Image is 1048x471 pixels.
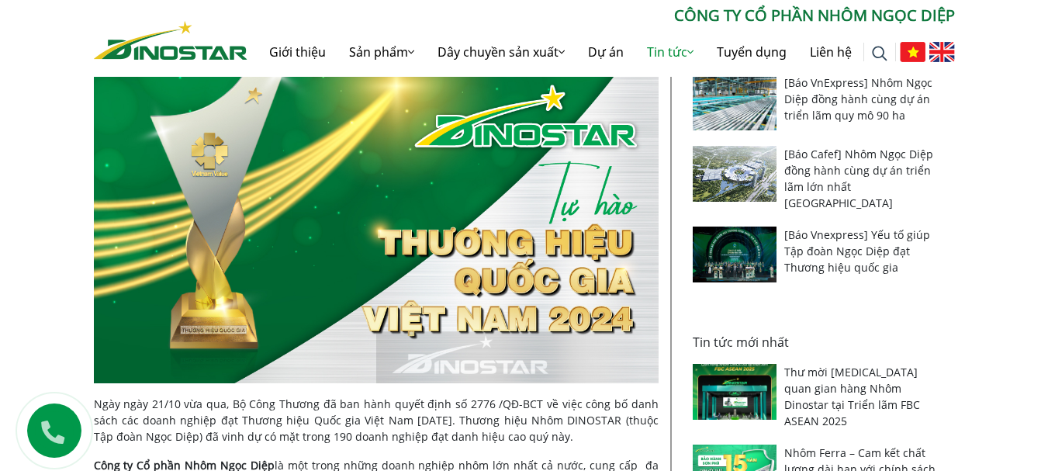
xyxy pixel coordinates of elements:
img: [Báo VnExpress] Nhôm Ngọc Diệp đồng hành cùng dự án triển lãm quy mô 90 ha [693,74,777,130]
a: [Báo Vnexpress] Yếu tố giúp Tập đoàn Ngọc Diệp đạt Thương hiệu quốc gia [784,227,930,275]
a: Dây chuyền sản xuất [426,27,576,77]
p: CÔNG TY CỔ PHẦN NHÔM NGỌC DIỆP [247,4,955,27]
img: [Báo Vnexpress] Yếu tố giúp Tập đoàn Ngọc Diệp đạt Thương hiệu quốc gia [693,227,777,282]
a: Sản phẩm [337,27,426,77]
img: English [929,42,955,62]
img: [Báo Cafef] Nhôm Ngọc Diệp đồng hành cùng dự án triển lãm lớn nhất Đông Nam Á [693,146,777,202]
a: Giới thiệu [258,27,337,77]
a: Tin tức [635,27,705,77]
img: Tiếng Việt [900,42,925,62]
a: Dự án [576,27,635,77]
p: Tin tức mới nhất [693,333,946,352]
a: Liên hệ [798,27,863,77]
a: Thư mời [MEDICAL_DATA] quan gian hàng Nhôm Dinostar tại Triển lãm FBC ASEAN 2025 [784,365,920,428]
a: Tuyển dụng [705,27,798,77]
img: Thư mời tham quan gian hàng Nhôm Dinostar tại Triển lãm FBC ASEAN 2025 [693,364,777,420]
img: search [872,46,887,61]
img: nhôm DINOSTAR vinh dự đón nhận danh hiệu cao quý “Thương hiệu Quốc gia 2024” [94,7,659,383]
img: Nhôm Dinostar [94,21,247,60]
a: [Báo Cafef] Nhôm Ngọc Diệp đồng hành cùng dự án triển lãm lớn nhất [GEOGRAPHIC_DATA] [784,147,933,210]
p: Ngày ngày 21/10 vừa qua, Bộ Công Thương đã ban hành quyết định số 2776 /QĐ-BCT về việc công bố da... [94,396,659,445]
a: [Báo VnExpress] Nhôm Ngọc Diệp đồng hành cùng dự án triển lãm quy mô 90 ha [784,75,932,123]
